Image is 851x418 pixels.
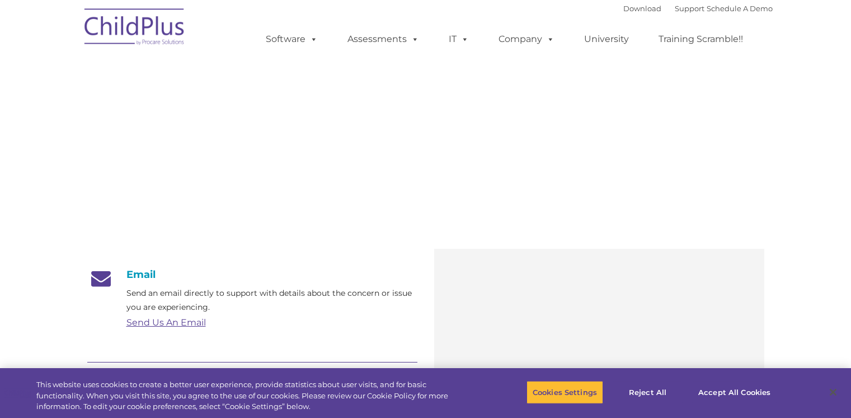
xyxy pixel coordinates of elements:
button: Accept All Cookies [692,380,777,404]
h4: Email [87,268,417,281]
a: Company [487,28,566,50]
a: Support [675,4,704,13]
a: Send Us An Email [126,317,206,328]
font: | [623,4,773,13]
a: Software [255,28,329,50]
div: This website uses cookies to create a better user experience, provide statistics about user visit... [36,379,468,412]
img: ChildPlus by Procare Solutions [79,1,191,57]
a: Schedule A Demo [707,4,773,13]
a: IT [438,28,480,50]
button: Reject All [613,380,683,404]
button: Close [821,380,845,405]
a: Assessments [336,28,430,50]
a: Training Scramble!! [647,28,754,50]
a: Download [623,4,661,13]
a: University [573,28,640,50]
p: Send an email directly to support with details about the concern or issue you are experiencing. [126,286,417,314]
button: Cookies Settings [526,380,603,404]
